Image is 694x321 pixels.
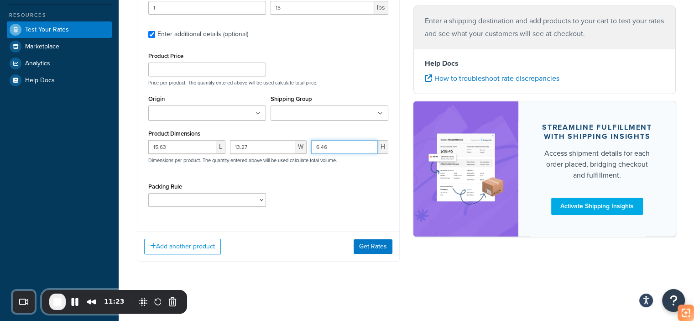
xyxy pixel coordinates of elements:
[148,95,165,102] label: Origin
[157,28,248,41] div: Enter additional details (optional)
[378,140,388,154] span: H
[7,21,112,38] a: Test Your Rates
[374,1,388,15] span: lbs
[148,1,266,15] input: 0.0
[146,157,337,163] p: Dimensions per product. The quantity entered above will be used calculate total volume.
[25,60,50,68] span: Analytics
[148,31,155,38] input: Enter additional details (optional)
[295,140,307,154] span: W
[146,79,391,86] p: Price per product. The quantity entered above will be used calculate total price.
[7,55,112,72] a: Analytics
[427,115,505,223] img: feature-image-si-e24932ea9b9fcd0ff835db86be1ff8d589347e8876e1638d903ea230a36726be.png
[540,123,654,141] div: Streamline Fulfillment with Shipping Insights
[148,183,182,190] label: Packing Rule
[25,43,59,51] span: Marketplace
[144,239,221,254] button: Add another product
[148,130,200,137] label: Product Dimensions
[354,239,392,254] button: Get Rates
[551,198,643,215] a: Activate Shipping Insights
[662,289,685,312] button: Open Resource Center
[7,72,112,89] a: Help Docs
[271,1,374,15] input: 0.00
[148,53,183,59] label: Product Price
[425,73,559,84] a: How to troubleshoot rate discrepancies
[25,77,55,84] span: Help Docs
[216,140,225,154] span: L
[7,11,112,19] div: Resources
[271,95,312,102] label: Shipping Group
[425,58,665,69] h4: Help Docs
[540,148,654,181] div: Access shipment details for each order placed, bridging checkout and fulfillment.
[425,15,665,40] p: Enter a shipping destination and add products to your cart to test your rates and see what your c...
[7,38,112,55] a: Marketplace
[25,26,69,34] span: Test Your Rates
